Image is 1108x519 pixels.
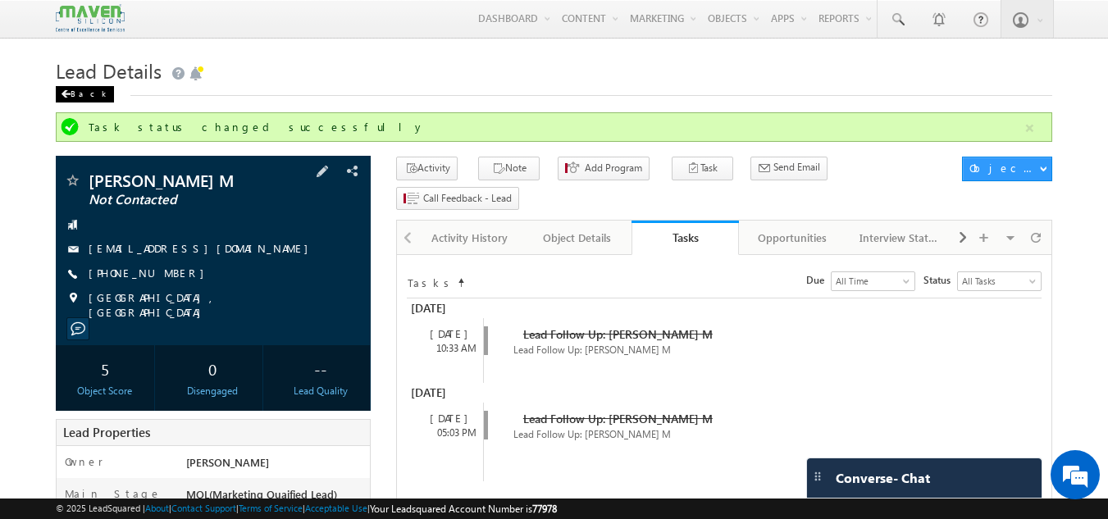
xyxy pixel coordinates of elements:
[370,503,557,515] span: Your Leadsquared Account Number is
[513,344,671,356] span: Lead Follow Up: [PERSON_NAME] M
[145,503,169,513] a: About
[478,157,540,180] button: Note
[56,86,114,102] div: Back
[171,503,236,513] a: Contact Support
[457,272,465,287] span: Sort Timeline
[415,341,483,356] div: 10:33 AM
[523,326,713,342] span: Lead Follow Up: [PERSON_NAME] M
[396,157,458,180] button: Activity
[63,424,150,440] span: Lead Properties
[275,353,366,384] div: --
[65,486,162,501] label: Main Stage
[89,192,283,208] span: Not Contacted
[407,271,456,291] td: Tasks
[56,4,125,33] img: Custom Logo
[415,426,483,440] div: 05:03 PM
[832,274,910,289] span: All Time
[269,8,308,48] div: Minimize live chat window
[89,290,343,320] span: [GEOGRAPHIC_DATA], [GEOGRAPHIC_DATA]
[89,120,1024,134] div: Task status changed successfully
[644,230,727,245] div: Tasks
[415,411,483,426] div: [DATE]
[523,411,713,426] span: Lead Follow Up: [PERSON_NAME] M
[423,191,512,206] span: Call Feedback - Lead
[275,384,366,398] div: Lead Quality
[558,157,650,180] button: Add Program
[773,160,820,175] span: Send Email
[56,85,122,99] a: Back
[750,157,828,180] button: Send Email
[396,187,519,211] button: Call Feedback - Lead
[167,353,258,384] div: 0
[85,86,276,107] div: Chat with us now
[28,86,69,107] img: d_60004797649_company_0_60004797649
[532,503,557,515] span: 77978
[752,228,832,248] div: Opportunities
[60,384,151,398] div: Object Score
[407,298,481,318] div: [DATE]
[417,221,524,255] a: Activity History
[524,221,632,255] a: Object Details
[958,274,1037,289] span: All Tasks
[21,152,299,389] textarea: Type your message and hit 'Enter'
[831,271,915,291] a: All Time
[65,454,103,469] label: Owner
[415,326,483,341] div: [DATE]
[859,228,939,248] div: Interview Status
[186,455,269,469] span: [PERSON_NAME]
[672,157,733,180] button: Task
[962,157,1052,181] button: Object Actions
[836,471,930,485] span: Converse - Chat
[846,221,954,255] a: Interview Status
[957,271,1042,291] a: All Tasks
[585,161,642,175] span: Add Program
[632,221,739,255] a: Tasks
[969,161,1039,175] div: Object Actions
[239,503,303,513] a: Terms of Service
[60,353,151,384] div: 5
[537,228,617,248] div: Object Details
[923,273,957,288] span: Status
[223,403,298,425] em: Start Chat
[739,221,846,255] a: Opportunities
[89,266,212,282] span: [PHONE_NUMBER]
[167,384,258,398] div: Disengaged
[89,172,283,189] span: [PERSON_NAME] M
[806,273,831,288] span: Due
[407,383,481,403] div: [DATE]
[305,503,367,513] a: Acceptable Use
[811,470,824,483] img: carter-drag
[430,228,509,248] div: Activity History
[513,428,671,440] span: Lead Follow Up: [PERSON_NAME] M
[56,501,557,517] span: © 2025 LeadSquared | | | | |
[56,57,162,84] span: Lead Details
[182,486,371,509] div: MQL(Marketing Quaified Lead)
[89,241,317,255] a: [EMAIL_ADDRESS][DOMAIN_NAME]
